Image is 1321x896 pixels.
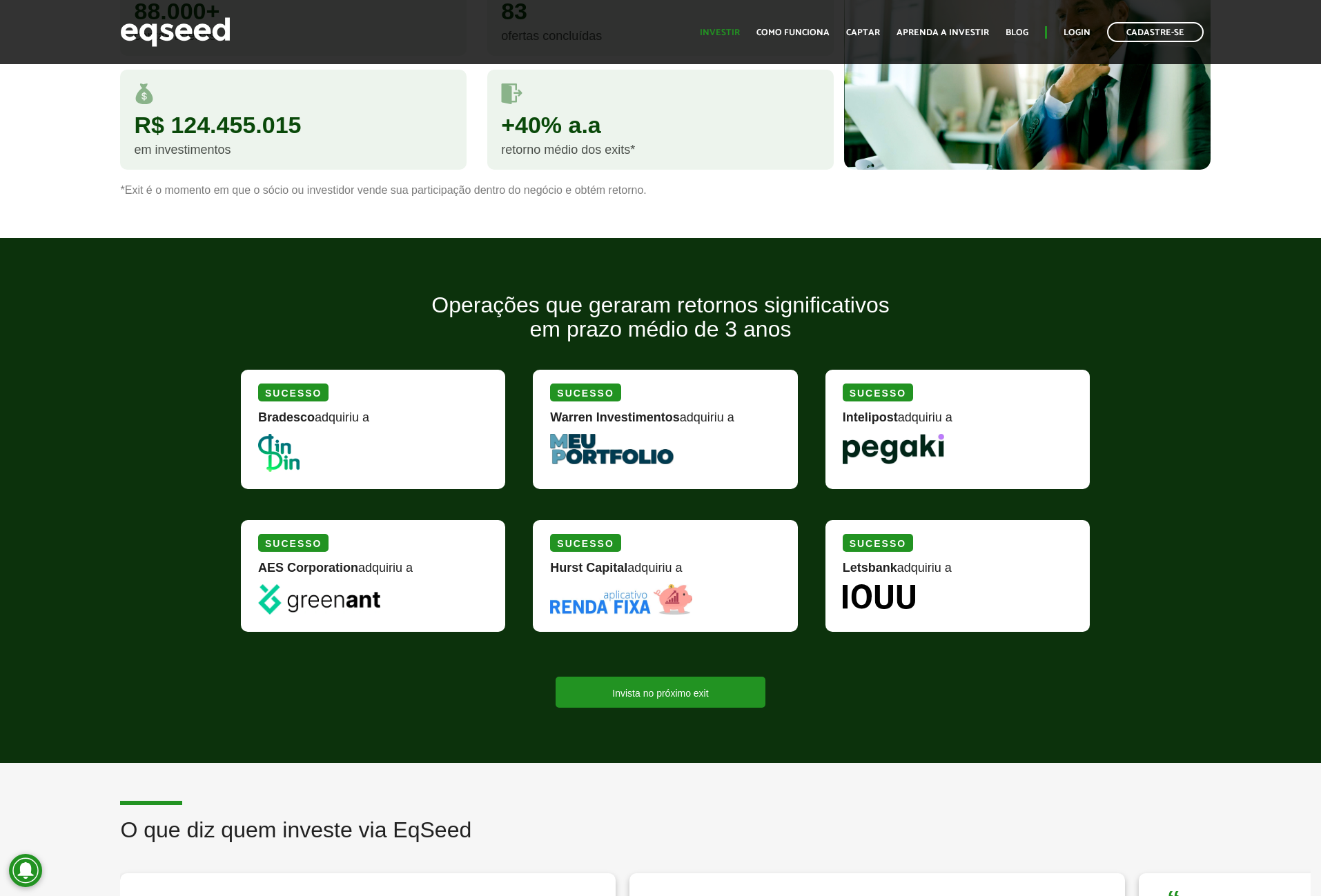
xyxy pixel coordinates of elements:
h2: Operações que geraram retornos significativos em prazo médio de 3 anos [231,293,1090,362]
strong: AES Corporation [258,561,358,575]
img: greenant [258,584,380,615]
img: MeuPortfolio [550,434,674,464]
div: Sucesso [258,384,329,401]
a: Captar [846,28,880,37]
img: Iouu [843,584,915,609]
a: Login [1064,28,1090,37]
a: Aprenda a investir [897,28,989,37]
strong: Intelipost [843,410,898,424]
a: Como funciona [756,28,830,37]
img: Renda Fixa [550,584,692,615]
img: saidas.svg [501,83,522,104]
img: DinDin [258,434,300,472]
strong: Hurst Capital [550,561,627,575]
img: EqSeed [120,14,231,50]
div: Sucesso [258,534,329,552]
div: R$ 124.455.015 [134,113,453,137]
a: Cadastre-se [1107,22,1204,42]
img: money.svg [134,83,155,104]
strong: Warren Investimentos [550,410,679,424]
strong: Bradesco [258,410,315,424]
a: Invista no próximo exit [556,677,765,708]
div: em investimentos [134,143,453,156]
div: Sucesso [550,384,620,401]
div: Sucesso [843,534,913,552]
div: Sucesso [550,534,620,552]
div: adquiriu a [258,411,488,434]
img: Pegaki [843,434,944,464]
div: adquiriu a [550,561,780,584]
h2: O que diz quem investe via EqSeed [120,818,1311,863]
div: Sucesso [843,384,913,401]
div: adquiriu a [843,411,1073,434]
div: adquiriu a [550,411,780,434]
div: +40% a.a [501,113,820,137]
a: Blog [1006,28,1028,37]
div: adquiriu a [258,561,488,584]
p: *Exit é o momento em que o sócio ou investidor vende sua participação dentro do negócio e obtém r... [120,183,1200,197]
div: adquiriu a [843,561,1073,584]
a: Investir [700,28,740,37]
div: retorno médio dos exits* [501,143,820,156]
strong: Letsbank [843,561,897,575]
